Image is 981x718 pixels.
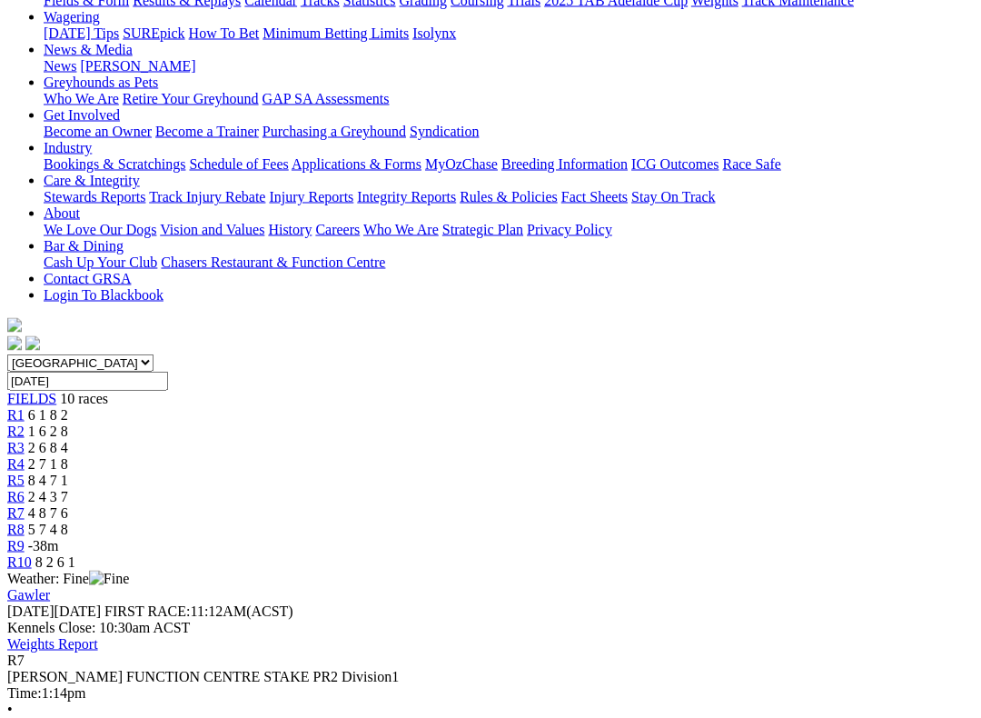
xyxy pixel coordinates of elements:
[268,222,312,237] a: History
[161,254,385,270] a: Chasers Restaurant & Function Centre
[80,58,195,74] a: [PERSON_NAME]
[44,25,119,41] a: [DATE] Tips
[7,456,25,472] span: R4
[363,222,439,237] a: Who We Are
[28,522,68,537] span: 5 7 4 8
[7,336,22,351] img: facebook.svg
[425,156,498,172] a: MyOzChase
[28,538,59,553] span: -38m
[269,189,353,204] a: Injury Reports
[60,391,108,406] span: 10 races
[7,702,13,717] span: •
[44,189,145,204] a: Stewards Reports
[7,685,974,702] div: 1:14pm
[44,124,974,140] div: Get Involved
[104,603,293,619] span: 11:12AM(ACST)
[123,25,184,41] a: SUREpick
[160,222,264,237] a: Vision and Values
[28,505,68,521] span: 4 8 7 6
[25,336,40,351] img: twitter.svg
[7,636,98,652] a: Weights Report
[123,91,259,106] a: Retire Your Greyhound
[263,25,409,41] a: Minimum Betting Limits
[44,25,974,42] div: Wagering
[44,287,163,303] a: Login To Blackbook
[7,318,22,333] img: logo-grsa-white.png
[7,571,129,586] span: Weather: Fine
[44,205,80,221] a: About
[722,156,780,172] a: Race Safe
[189,156,288,172] a: Schedule of Fees
[7,603,101,619] span: [DATE]
[7,407,25,423] a: R1
[44,271,131,286] a: Contact GRSA
[7,505,25,521] a: R7
[7,424,25,439] a: R2
[7,391,56,406] a: FIELDS
[263,91,390,106] a: GAP SA Assessments
[7,620,974,636] div: Kennels Close: 10:30am ACST
[631,156,718,172] a: ICG Outcomes
[44,156,974,173] div: Industry
[7,669,974,685] div: [PERSON_NAME] FUNCTION CENTRE STAKE PR2 Division1
[410,124,479,139] a: Syndication
[7,473,25,488] a: R5
[7,554,32,570] a: R10
[7,685,42,701] span: Time:
[7,372,168,391] input: Select date
[44,189,974,205] div: Care & Integrity
[7,603,54,619] span: [DATE]
[28,407,68,423] span: 6 1 8 2
[44,140,92,155] a: Industry
[442,222,523,237] a: Strategic Plan
[104,603,190,619] span: FIRST RACE:
[7,538,25,553] a: R9
[631,189,715,204] a: Stay On Track
[44,173,140,188] a: Care & Integrity
[189,25,260,41] a: How To Bet
[44,254,974,271] div: Bar & Dining
[44,91,974,107] div: Greyhounds as Pets
[44,107,120,123] a: Get Involved
[561,189,628,204] a: Fact Sheets
[7,587,50,603] a: Gawler
[44,91,119,106] a: Who We Are
[28,456,68,472] span: 2 7 1 8
[44,42,133,57] a: News & Media
[7,489,25,504] a: R6
[315,222,360,237] a: Careers
[28,473,68,488] span: 8 4 7 1
[89,571,129,587] img: Fine
[7,440,25,455] a: R3
[44,156,185,172] a: Bookings & Scratchings
[7,522,25,537] a: R8
[149,189,265,204] a: Track Injury Rebate
[527,222,612,237] a: Privacy Policy
[7,653,25,668] span: R7
[44,222,974,238] div: About
[292,156,421,172] a: Applications & Forms
[44,222,156,237] a: We Love Our Dogs
[412,25,456,41] a: Isolynx
[44,9,100,25] a: Wagering
[28,489,68,504] span: 2 4 3 7
[460,189,558,204] a: Rules & Policies
[44,254,157,270] a: Cash Up Your Club
[35,554,75,570] span: 8 2 6 1
[28,440,68,455] span: 2 6 8 4
[155,124,259,139] a: Become a Trainer
[44,58,974,75] div: News & Media
[44,75,158,90] a: Greyhounds as Pets
[28,424,68,439] span: 1 6 2 8
[263,124,406,139] a: Purchasing a Greyhound
[44,124,152,139] a: Become an Owner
